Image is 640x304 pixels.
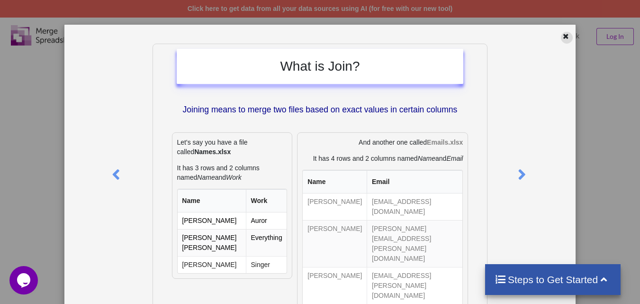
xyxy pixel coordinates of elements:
h4: Steps to Get Started [495,274,612,286]
p: Let's say you have a file called [177,138,288,157]
iframe: chat widget [9,266,40,295]
p: Joining means to merge two files based on exact values in certain columns [177,104,464,116]
td: Everything [246,229,287,256]
td: [PERSON_NAME] [178,212,246,229]
td: [PERSON_NAME] [303,220,367,267]
i: Name [197,174,215,181]
b: Names.xlsx [194,148,231,156]
b: Emails.xlsx [427,138,463,146]
h2: What is Join? [186,58,454,74]
i: Name [418,155,435,162]
td: [PERSON_NAME] [303,193,367,220]
p: It has 3 rows and 2 columns named and [177,163,288,182]
td: Singer [246,256,287,273]
td: [EMAIL_ADDRESS][PERSON_NAME][DOMAIN_NAME] [367,267,462,304]
td: [PERSON_NAME] [178,256,246,273]
p: It has 4 rows and 2 columns named and [302,154,463,163]
th: Work [246,189,287,212]
td: [PERSON_NAME] [PERSON_NAME] [178,229,246,256]
i: Email [446,155,463,162]
th: Name [303,170,367,193]
td: [EMAIL_ADDRESS][DOMAIN_NAME] [367,193,462,220]
p: And another one called [302,138,463,147]
td: [PERSON_NAME] [303,267,367,304]
th: Name [178,189,246,212]
i: Work [226,174,242,181]
th: Email [367,170,462,193]
td: [PERSON_NAME][EMAIL_ADDRESS][PERSON_NAME][DOMAIN_NAME] [367,220,462,267]
td: Auror [246,212,287,229]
